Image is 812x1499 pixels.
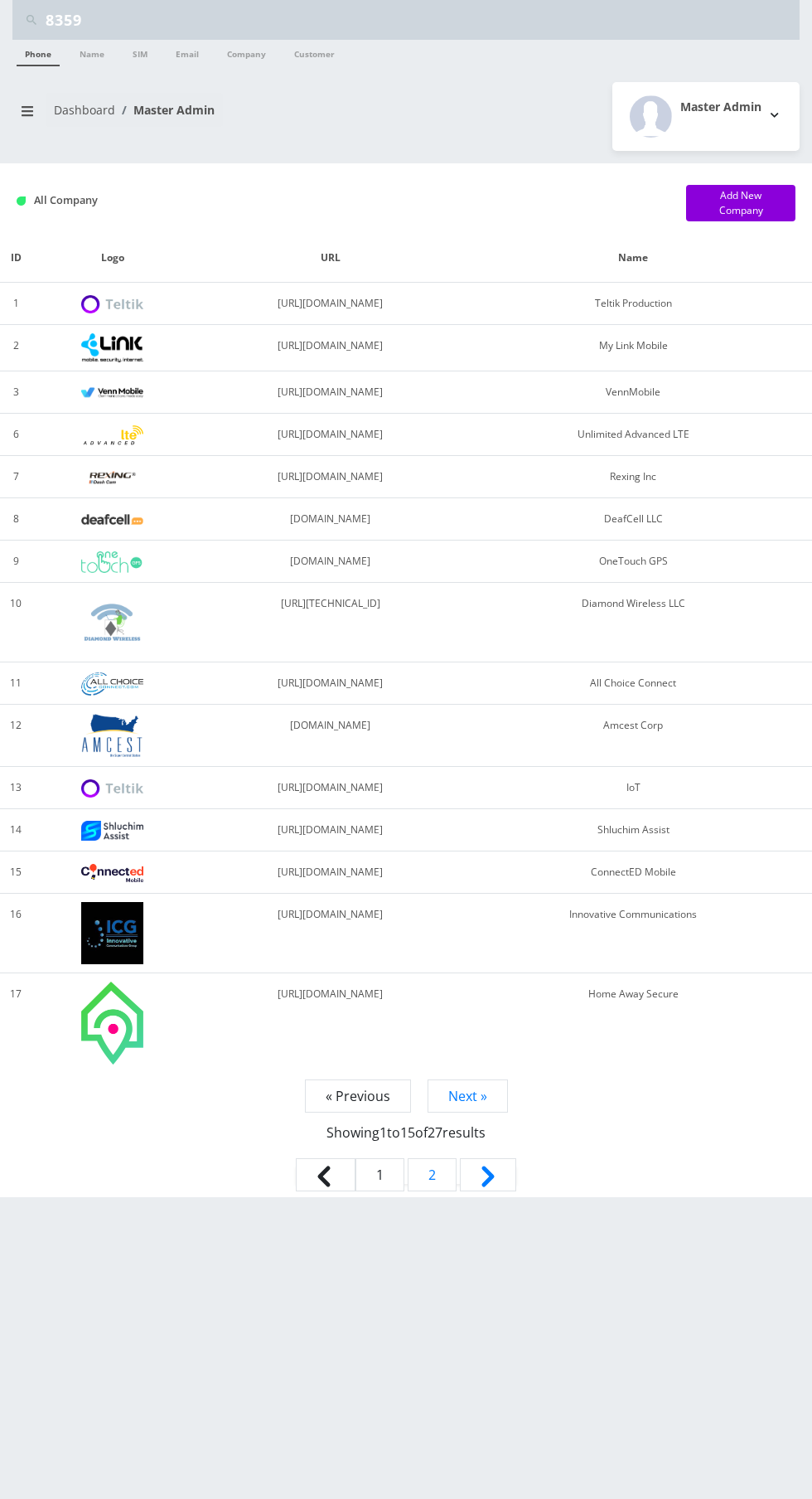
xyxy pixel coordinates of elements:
[467,371,800,414] td: VennMobile
[81,514,143,525] img: DeafCell LLC
[467,234,800,283] th: Name
[12,93,394,140] nav: breadcrumb
[194,851,468,894] td: [URL][DOMAIN_NAME]
[81,902,143,964] img: Innovative Communications
[81,551,143,573] img: OneTouch GPS
[71,40,113,65] a: Name
[31,234,193,283] th: Logo
[17,1106,795,1142] p: Showing to of results
[81,333,143,362] img: My Link Mobile
[467,767,800,809] td: IoT
[467,325,800,371] td: My Link Mobile
[400,1123,415,1142] span: 15
[81,470,143,486] img: Rexing Inc
[408,1158,457,1191] a: Go to page 2
[379,1123,387,1142] span: 1
[115,101,215,119] li: Master Admin
[81,864,143,882] img: ConnectED Mobile
[194,325,468,371] td: [URL][DOMAIN_NAME]
[286,40,343,65] a: Customer
[124,40,156,65] a: SIM
[467,894,800,973] td: Innovative Communications
[194,283,468,325] td: [URL][DOMAIN_NAME]
[194,414,468,456] td: [URL][DOMAIN_NAME]
[194,371,468,414] td: [URL][DOMAIN_NAME]
[467,851,800,894] td: ConnectED Mobile
[194,894,468,973] td: [URL][DOMAIN_NAME]
[467,973,800,1073] td: Home Away Secure
[194,662,468,705] td: [URL][DOMAIN_NAME]
[81,387,143,399] img: VennMobile
[17,1086,795,1197] nav: Pagination Navigation
[81,982,143,1065] img: Home Away Secure
[194,705,468,767] td: [DOMAIN_NAME]
[81,425,143,446] img: Unlimited Advanced LTE
[305,1079,411,1113] span: « Previous
[54,102,115,118] a: Dashboard
[355,1158,404,1191] span: 1
[194,498,468,541] td: [DOMAIN_NAME]
[467,662,800,705] td: All Choice Connect
[194,234,468,283] th: URL
[467,456,800,498] td: Rexing Inc
[81,779,143,798] img: IoT
[167,40,207,65] a: Email
[467,809,800,851] td: Shluchim Assist
[194,767,468,809] td: [URL][DOMAIN_NAME]
[46,4,795,36] input: Search Teltik
[467,705,800,767] td: Amcest Corp
[81,821,143,840] img: Shluchim Assist
[428,1079,508,1113] a: Next »
[81,672,143,695] img: All Choice Connect
[17,40,60,66] a: Phone
[467,283,800,325] td: Teltik Production
[17,194,661,206] h1: All Company
[194,456,468,498] td: [URL][DOMAIN_NAME]
[612,82,800,151] button: Master Admin
[81,295,143,314] img: Teltik Production
[81,713,143,758] img: Amcest Corp
[296,1158,355,1191] span: &laquo; Previous
[194,809,468,851] td: [URL][DOMAIN_NAME]
[467,498,800,541] td: DeafCell LLC
[219,40,274,65] a: Company
[467,583,800,662] td: Diamond Wireless LLC
[467,414,800,456] td: Unlimited Advanced LTE
[194,973,468,1073] td: [URL][DOMAIN_NAME]
[686,185,795,221] a: Add New Company
[81,591,143,653] img: Diamond Wireless LLC
[194,583,468,662] td: [URL][TECHNICAL_ID]
[194,541,468,583] td: [DOMAIN_NAME]
[467,541,800,583] td: OneTouch GPS
[17,196,26,206] img: All Company
[460,1158,516,1191] a: Next &raquo;
[428,1123,442,1142] span: 27
[680,100,761,114] h2: Master Admin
